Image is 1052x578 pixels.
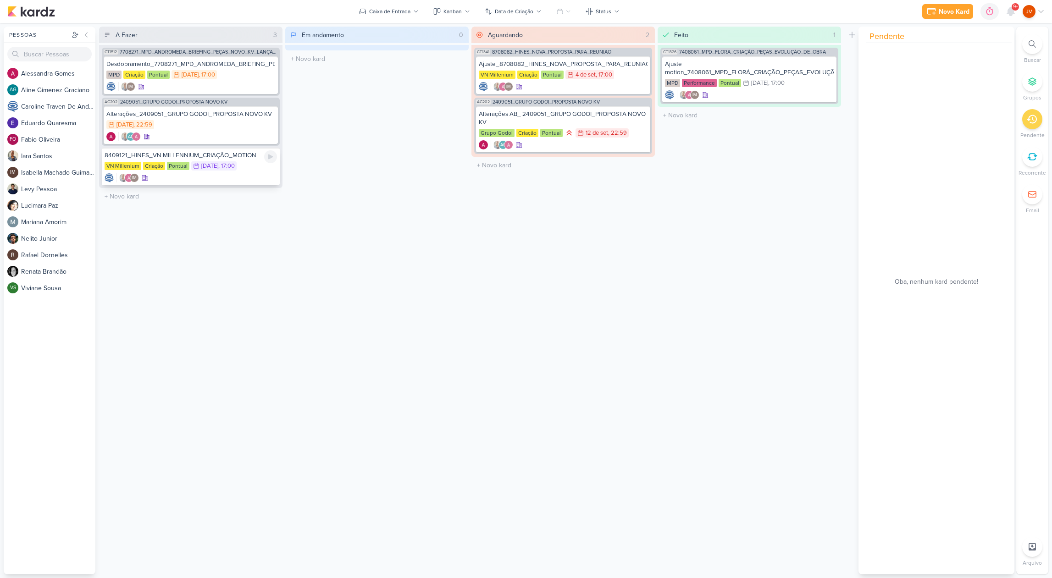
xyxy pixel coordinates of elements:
p: IM [10,170,16,175]
span: 7408061_MPD_FLORÁ_CRIAÇÃO_PEÇAS_EVOLUÇÃO_DE_OBRA [679,50,826,55]
div: E d u a r d o Q u a r e s m a [21,118,95,128]
div: Alterações_2409051_GRUPO GODOI_PROPOSTA NOVO KV [106,110,275,118]
div: Criação [123,71,145,79]
div: F a b i o O l i v e i r a [21,135,95,144]
div: , 22:59 [133,122,152,128]
div: Ajuste motion_7408061_MPD_FLORÁ_CRIAÇÃO_PEÇAS_EVOLUÇÃO_DE_OBRA_V2 [665,60,834,77]
div: Criação [143,162,165,170]
span: Oba, nenhum kard pendente! [895,277,978,286]
div: Criador(a): Caroline Traven De Andrade [105,173,114,182]
div: Criador(a): Alessandra Gomes [479,140,488,149]
div: Colaboradores: Iara Santos, Aline Gimenez Graciano, Alessandra Gomes [491,140,513,149]
p: FO [10,137,16,142]
img: Caroline Traven De Andrade [106,82,116,91]
p: IM [692,93,697,98]
input: + Novo kard [287,52,467,66]
div: L u c i m a r a P a z [21,201,95,210]
div: , 17:00 [199,72,215,78]
img: Alessandra Gomes [685,90,694,99]
img: Alessandra Gomes [479,140,488,149]
p: Email [1026,206,1039,215]
div: Isabella Machado Guimarães [7,167,18,178]
div: 12 de set [586,130,608,136]
p: Arquivo [1023,559,1042,567]
div: Colaboradores: Iara Santos, Aline Gimenez Graciano, Alessandra Gomes [118,132,141,141]
div: Criador(a): Caroline Traven De Andrade [479,82,488,91]
p: JV [1026,7,1032,16]
input: + Novo kard [473,159,653,172]
div: [DATE] [116,122,133,128]
div: Desdobramento_7708271_MPD_ANDROMEDA_BRIEFING_PEÇAS_NOVO_KV_LANÇAMENTO [106,60,275,68]
img: Caroline Traven De Andrade [7,101,18,112]
p: AG [10,88,17,93]
li: Ctrl + F [1016,34,1048,64]
div: Aline Gimenez Graciano [7,84,18,95]
div: [DATE] [751,80,768,86]
div: Joney Viana [1023,5,1035,18]
span: 2409051_GRUPO GODOI_PROPOSTA NOVO KV [120,99,227,105]
p: Buscar [1024,56,1041,64]
div: L e v y P e s s o a [21,184,95,194]
span: 7708271_MPD_ANDROMEDA_BRIEFING_PEÇAS_NOVO_KV_LANÇAMENTO [120,50,278,55]
div: 0 [455,30,467,40]
p: Pendente [1020,131,1045,139]
div: Pontual [167,162,189,170]
div: Criação [517,71,539,79]
img: Alessandra Gomes [7,68,18,79]
div: Isabella Machado Guimarães [126,82,135,91]
img: Nelito Junior [7,233,18,244]
div: 1 [830,30,839,40]
p: IM [506,85,511,89]
div: [DATE] [182,72,199,78]
div: Aline Gimenez Graciano [126,132,135,141]
img: Caroline Traven De Andrade [479,82,488,91]
div: I s a b e l l a M a c h a d o G u i m a r ã e s [21,168,95,177]
img: Levy Pessoa [7,183,18,194]
div: Aline Gimenez Graciano [498,140,508,149]
div: 3 [270,30,281,40]
input: Buscar Pessoas [7,47,92,61]
span: Pendente [869,30,904,43]
div: Pontual [541,71,564,79]
div: Grupo Godoi [479,129,515,137]
div: N e l i t o J u n i o r [21,234,95,243]
div: C a r o l i n e T r a v e n D e A n d r a d e [21,102,95,111]
div: 2 [642,30,653,40]
div: Novo Kard [939,7,969,17]
input: + Novo kard [659,109,839,122]
img: Iara Santos [119,173,128,182]
div: Pontual [147,71,170,79]
div: Criador(a): Caroline Traven De Andrade [106,82,116,91]
div: Ligar relógio [264,150,277,163]
span: CT1512 [104,50,118,55]
img: Alessandra Gomes [124,173,133,182]
img: Alessandra Gomes [132,132,141,141]
div: Fabio Oliveira [7,134,18,145]
div: Colaboradores: Iara Santos, Alessandra Gomes, Isabella Machado Guimarães [491,82,513,91]
div: MPD [665,79,680,87]
div: Isabella Machado Guimarães [130,173,139,182]
div: VN Millenium [105,162,141,170]
span: AG202 [104,99,118,105]
img: Iara Santos [493,82,502,91]
div: 4 de set [576,72,596,78]
input: + Novo kard [101,190,281,203]
img: kardz.app [7,6,55,17]
div: Isabella Machado Guimarães [504,82,513,91]
span: CT1341 [476,50,490,55]
img: Alessandra Gomes [498,82,508,91]
div: Pessoas [7,31,70,39]
img: Iara Santos [121,132,130,141]
div: VN Millenium [479,71,515,79]
div: Pontual [719,79,741,87]
p: AG [500,143,506,148]
div: A l i n e G i m e n e z G r a c i a n o [21,85,95,95]
div: , 17:00 [596,72,612,78]
span: 2409051_GRUPO GODOI_PROPOSTA NOVO KV [493,99,600,105]
div: Colaboradores: Iara Santos, Isabella Machado Guimarães [118,82,135,91]
div: Criador(a): Caroline Traven De Andrade [665,90,674,99]
div: MPD [106,71,122,79]
span: AG202 [476,99,491,105]
p: IM [132,176,137,181]
p: Recorrente [1019,169,1046,177]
